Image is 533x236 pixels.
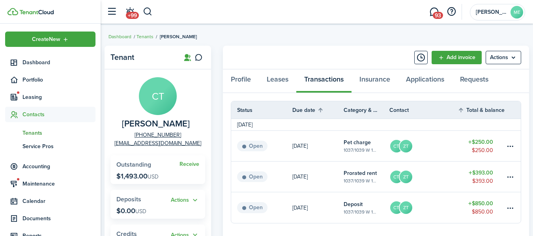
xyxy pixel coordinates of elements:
[5,55,95,70] a: Dashboard
[344,138,371,147] table-info-title: Pet charge
[344,106,389,114] th: Category & property
[458,131,505,161] a: $250.00$250.00
[472,146,493,154] table-amount-description: $250.00
[139,77,177,115] avatar-text: CT
[390,171,403,183] avatar-text: CT
[5,32,95,47] button: Open menu
[259,69,296,93] a: Leases
[468,199,493,208] table-amount-title: $850.00
[292,105,344,115] th: Sort
[486,51,521,64] menu-btn: Actions
[114,139,201,147] a: [EMAIL_ADDRESS][DOMAIN_NAME]
[433,12,443,19] span: 93
[344,147,378,154] table-subtitle: 1037/1039 W 10th, Unit 1
[22,142,95,151] span: Service Pros
[171,196,199,205] button: Actions
[231,162,292,192] a: Open
[22,58,95,67] span: Dashboard
[22,197,95,205] span: Calendar
[116,195,141,204] span: Deposits
[116,160,151,169] span: Outstanding
[22,214,95,223] span: Documents
[160,33,197,40] span: [PERSON_NAME]
[22,110,95,119] span: Contacts
[22,129,95,137] span: Tenants
[400,201,412,214] avatar-text: ZT
[110,53,174,62] panel-main-title: Tenant
[472,177,493,185] table-amount-description: $393.00
[292,131,344,161] a: [DATE]
[344,208,378,216] table-subtitle: 1037/1039 W 10th, Unit 1
[126,12,139,19] span: +99
[22,180,95,188] span: Maintenance
[7,8,18,15] img: TenantCloud
[116,207,146,215] p: $0.00
[231,192,292,223] a: Open
[5,126,95,139] a: Tenants
[445,5,458,19] button: Open resource center
[352,69,398,93] a: Insurance
[137,33,153,40] a: Tenants
[389,162,458,192] a: CTZT
[104,4,119,19] button: Open sidebar
[231,131,292,161] a: Open
[390,201,403,214] avatar-text: CT
[292,173,308,181] p: [DATE]
[344,192,389,223] a: Deposit1037/1039 W 10th, Unit 1
[108,33,131,40] a: Dashboard
[292,162,344,192] a: [DATE]
[452,69,496,93] a: Requests
[22,76,95,84] span: Portfolio
[19,10,54,15] img: TenantCloud
[400,140,412,152] avatar-text: ZT
[344,200,363,208] table-info-title: Deposit
[122,119,190,129] span: Casey Tatalone
[389,131,458,161] a: CTZT
[122,2,137,22] a: Notifications
[389,192,458,223] a: CTZT
[390,140,403,152] avatar-text: CT
[143,5,153,19] button: Search
[426,2,441,22] a: Messaging
[292,142,308,150] p: [DATE]
[458,105,505,115] th: Sort
[511,6,523,19] avatar-text: ME
[292,192,344,223] a: [DATE]
[116,172,159,180] p: $1,493.00
[432,51,482,64] a: Add invoice
[400,171,412,183] avatar-text: ZT
[5,139,95,153] a: Service Pros
[22,93,95,101] span: Leasing
[22,162,95,171] span: Accounting
[292,204,308,212] p: [DATE]
[389,106,458,114] th: Contact
[469,169,493,177] table-amount-title: $393.00
[237,141,267,152] status: Open
[148,173,159,181] span: USD
[414,51,428,64] button: Timeline
[486,51,521,64] button: Open menu
[180,161,199,167] a: Receive
[468,138,493,146] table-amount-title: $250.00
[458,192,505,223] a: $850.00$850.00
[472,208,493,216] table-amount-description: $850.00
[344,169,377,177] table-info-title: Prorated rent
[344,162,389,192] a: Prorated rent1037/1039 W 10th, Unit 1
[458,162,505,192] a: $393.00$393.00
[344,177,378,184] table-subtitle: 1037/1039 W 10th, Unit 1
[344,131,389,161] a: Pet charge1037/1039 W 10th, Unit 1
[32,37,60,42] span: Create New
[135,131,181,139] a: [PHONE_NUMBER]
[237,202,267,213] status: Open
[231,106,292,114] th: Status
[135,207,146,216] span: USD
[237,171,267,182] status: Open
[171,196,199,205] button: Open menu
[223,69,259,93] a: Profile
[231,121,258,129] td: [DATE]
[398,69,452,93] a: Applications
[476,9,507,15] span: Moriarty Enterprise LLC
